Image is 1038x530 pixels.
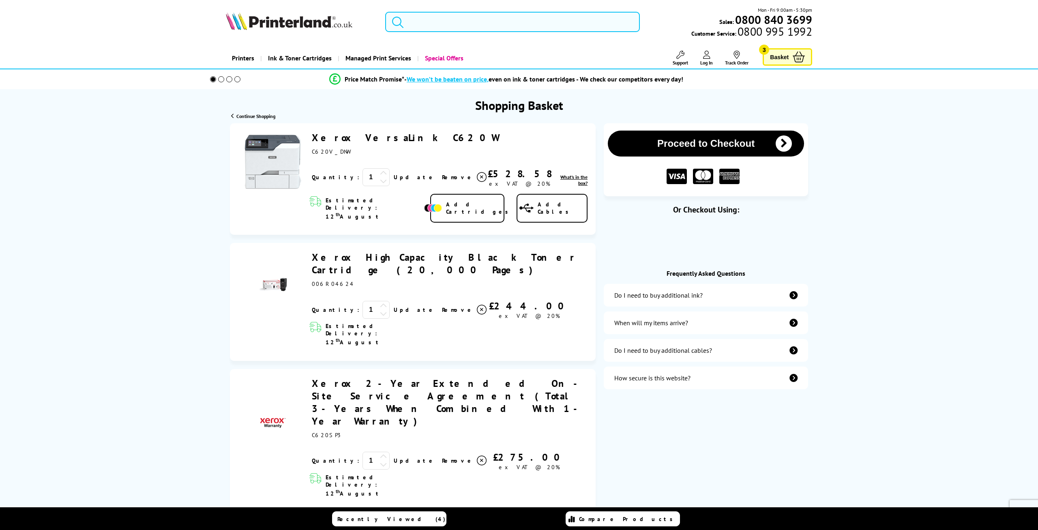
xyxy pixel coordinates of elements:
span: Sales: [719,18,734,26]
span: Estimated Delivery: 12 August [326,322,422,346]
a: Delete item from your basket [442,304,488,316]
sup: th [336,337,340,343]
div: - even on ink & toner cartridges - We check our competitors every day! [404,75,683,83]
a: lnk_inthebox [551,174,588,186]
img: Xerox VersaLink C620W [242,131,303,192]
span: Remove [442,174,474,181]
span: Compare Products [579,515,677,523]
span: C620V_DNW [312,148,352,155]
span: Add Cartridges [446,201,513,215]
div: Frequently Asked Questions [604,269,808,277]
img: Xerox High Capacity Black Toner Cartridge (20,000 Pages) [259,270,287,299]
span: Estimated Delivery: 12 August [326,197,422,220]
a: Log In [700,51,713,66]
span: 006R04624 [312,280,354,288]
img: American Express [719,169,740,185]
div: Or Checkout Using: [604,204,808,215]
span: ex VAT @ 20% [489,180,550,187]
span: What's in the box? [560,174,588,186]
span: Add Cables [538,201,587,215]
button: Proceed to Checkout [608,131,804,157]
span: Quantity: [312,174,359,181]
div: Do I need to buy additional ink? [614,291,703,299]
div: £528.58 [488,167,551,180]
a: secure-website [604,367,808,389]
a: Recently Viewed (4) [332,511,446,526]
div: Do I need to buy additional cables? [614,346,712,354]
span: Log In [700,60,713,66]
a: Printerland Logo [226,12,375,32]
a: Managed Print Services [338,48,417,69]
sup: th [336,488,340,494]
a: Ink & Toner Cartridges [260,48,338,69]
img: VISA [667,169,687,185]
a: 0800 840 3699 [734,16,812,24]
span: ex VAT @ 20% [499,463,560,471]
span: Remove [442,457,474,464]
img: MASTER CARD [693,169,713,185]
a: Track Order [725,51,748,66]
span: Remove [442,306,474,313]
a: Compare Products [566,511,680,526]
div: How secure is this website? [614,374,691,382]
a: Update [394,174,435,181]
a: Continue Shopping [231,113,275,119]
span: Recently Viewed (4) [337,515,446,523]
span: Basket [770,51,789,62]
span: C620SP3 [312,431,342,439]
div: £275.00 [488,451,570,463]
span: 3 [759,45,769,55]
a: Update [394,306,435,313]
a: additional-cables [604,339,808,362]
img: Xerox 2-Year Extended On-Site Service Agreement (Total 3-Years When Combined With 1-Year Warranty) [259,409,287,437]
span: Ink & Toner Cartridges [268,48,332,69]
span: Price Match Promise* [345,75,404,83]
sup: th [336,211,340,217]
a: Xerox VersaLink C620W [312,131,498,144]
div: £244.00 [488,300,570,312]
span: We won’t be beaten on price, [407,75,489,83]
a: items-arrive [604,311,808,334]
a: Basket 3 [763,48,812,66]
a: Xerox High Capacity Black Toner Cartridge (20,000 Pages) [312,251,577,276]
b: 0800 840 3699 [735,12,812,27]
a: Update [394,457,435,464]
a: Delete item from your basket [442,455,488,467]
span: 0800 995 1992 [736,28,812,35]
span: Mon - Fri 9:00am - 5:30pm [758,6,812,14]
span: Quantity: [312,306,359,313]
a: Delete item from your basket [442,171,488,183]
a: Xerox 2-Year Extended On-Site Service Agreement (Total 3-Years When Combined With 1-Year Warranty) [312,377,586,427]
li: modal_Promise [199,72,814,86]
span: Customer Service: [691,28,812,37]
a: Support [673,51,688,66]
a: additional-ink [604,284,808,307]
span: Support [673,60,688,66]
span: Estimated Delivery: 12 August [326,474,422,497]
div: When will my items arrive? [614,319,688,327]
a: Printers [226,48,260,69]
span: ex VAT @ 20% [499,312,560,320]
a: Special Offers [417,48,470,69]
span: Continue Shopping [236,113,275,119]
span: Quantity: [312,457,359,464]
h1: Shopping Basket [475,97,563,113]
img: Printerland Logo [226,12,352,30]
img: Add Cartridges [424,204,442,212]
